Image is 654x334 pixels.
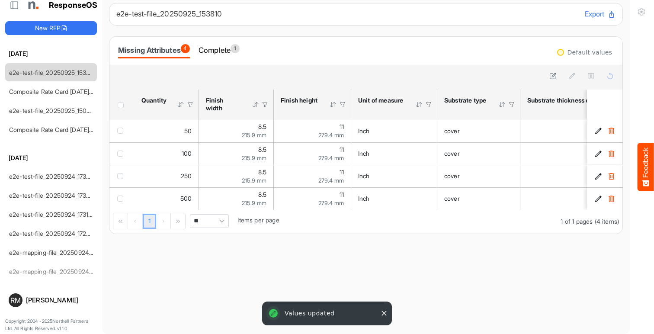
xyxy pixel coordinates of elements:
div: Unit of measure [358,96,404,104]
td: 8.5 is template cell Column Header httpsnorthellcomontologiesmapping-rulesmeasurementhasfinishsiz... [199,165,274,187]
td: 11 is template cell Column Header httpsnorthellcomontologiesmapping-rulesmeasurementhasfinishsize... [274,120,351,142]
span: cover [444,150,460,157]
div: Go to last page [171,213,185,229]
td: 80 is template cell Column Header httpsnorthellcomontologiesmapping-rulesmaterialhasmaterialthick... [520,187,649,210]
div: Missing Attributes [118,44,190,56]
div: Filter Icon [339,101,346,109]
button: Delete [607,127,616,135]
span: 100 [182,150,192,157]
td: checkbox [109,165,135,187]
td: cover is template cell Column Header httpsnorthellcomontologiesmapping-rulesmaterialhassubstratem... [437,142,520,165]
td: cover is template cell Column Header httpsnorthellcomontologiesmapping-rulesmaterialhassubstratem... [437,165,520,187]
button: Delete [607,149,616,158]
div: Go to first page [113,213,128,229]
td: Inch is template cell Column Header httpsnorthellcomontologiesmapping-rulesmeasurementhasunitofme... [351,120,437,142]
td: checkbox [109,120,135,142]
button: New RFP [5,21,97,35]
td: 11 is template cell Column Header httpsnorthellcomontologiesmapping-rulesmeasurementhasfinishsize... [274,187,351,210]
span: 8.5 [258,168,266,176]
a: e2e-test-file_20250925_150856 [9,107,97,114]
a: e2e-mapping-file_20250924_172830 [9,249,111,256]
td: cf5f82c1-518e-47c5-8840-372ce4b9bb77 is template cell Column Header [587,120,624,142]
td: 80 is template cell Column Header httpsnorthellcomontologiesmapping-rulesmaterialhasmaterialthick... [520,165,649,187]
div: Go to previous page [128,213,143,229]
p: Copyright 2004 - 2025 Northell Partners Ltd. All Rights Reserved. v 1.1.0 [5,318,97,333]
td: cover is template cell Column Header httpsnorthellcomontologiesmapping-rulesmaterialhassubstratem... [437,187,520,210]
span: 215.9 mm [242,132,266,138]
td: 4c23cc9b-d58b-418a-8938-66998f95aee8 is template cell Column Header [587,187,624,210]
td: 8.5 is template cell Column Header httpsnorthellcomontologiesmapping-rulesmeasurementhasfinishsiz... [199,142,274,165]
div: Quantity [141,96,166,104]
a: Composite Rate Card [DATE]_smaller [9,88,112,95]
a: e2e-test-file_20250924_173550 [9,173,97,180]
td: d625816e-a6da-4a3f-9b05-ba0418eb1350 is template cell Column Header [587,165,624,187]
button: Edit [594,194,603,203]
span: 215.9 mm [242,177,266,184]
button: Close [380,309,388,318]
div: Finish width [206,96,240,112]
button: Delete [607,172,616,180]
span: 1 of 1 pages [561,218,593,225]
div: Filter Icon [261,101,269,109]
h6: e2e-test-file_20250925_153810 [116,10,578,18]
td: 368d780b-373c-496e-a1ac-546ff920c66f is template cell Column Header [587,142,624,165]
td: checkbox [109,142,135,165]
td: Inch is template cell Column Header httpsnorthellcomontologiesmapping-rulesmeasurementhasunitofme... [351,165,437,187]
td: cover is template cell Column Header httpsnorthellcomontologiesmapping-rulesmaterialhassubstratem... [437,120,520,142]
td: 11 is template cell Column Header httpsnorthellcomontologiesmapping-rulesmeasurementhasfinishsize... [274,142,351,165]
h1: ResponseOS [49,1,98,10]
button: Edit [594,149,603,158]
div: Filter Icon [186,101,194,109]
span: 1 [231,44,240,53]
div: Pager Container [109,210,622,234]
button: Feedback [638,143,654,191]
a: Page 1 of 1 Pages [143,214,156,229]
div: Finish height [281,96,318,104]
span: cover [444,172,460,180]
div: [PERSON_NAME] [26,297,93,303]
span: Pagerdropdown [190,214,229,228]
div: Substrate type [444,96,487,104]
span: 50 [184,127,192,135]
td: 500 is template cell Column Header httpsnorthellcomontologiesmapping-rulesorderhasquantity [135,187,199,210]
div: Filter Icon [508,101,516,109]
div: Complete [199,44,240,56]
span: 500 [180,195,192,202]
h6: [DATE] [5,153,97,163]
div: Values updated [264,303,390,324]
span: 8.5 [258,146,266,153]
span: 215.9 mm [242,199,266,206]
td: 80 is template cell Column Header httpsnorthellcomontologiesmapping-rulesmaterialhasmaterialthick... [520,142,649,165]
button: Export [585,9,616,20]
a: Composite Rate Card [DATE]_smaller [9,126,112,133]
span: 250 [181,172,192,180]
button: Edit [594,172,603,180]
span: Inch [358,127,370,135]
span: Inch [358,172,370,180]
div: Default values [567,49,612,55]
div: Go to next page [156,213,171,229]
span: Items per page [237,216,279,224]
a: e2e-test-file_20250924_173139 [9,211,96,218]
span: 215.9 mm [242,154,266,161]
a: e2e-test-file_20250924_172913 [9,230,96,237]
span: 11 [340,146,344,153]
td: 11 is template cell Column Header httpsnorthellcomontologiesmapping-rulesmeasurementhasfinishsize... [274,165,351,187]
span: Inch [358,195,370,202]
th: Header checkbox [109,90,135,120]
span: 279.4 mm [318,177,344,184]
span: 279.4 mm [318,154,344,161]
span: 11 [340,123,344,130]
button: Edit [594,127,603,135]
h6: [DATE] [5,49,97,58]
span: (4 items) [595,218,619,225]
div: Filter Icon [425,101,433,109]
td: 8.5 is template cell Column Header httpsnorthellcomontologiesmapping-rulesmeasurementhasfinishsiz... [199,120,274,142]
span: 11 [340,168,344,176]
span: cover [444,127,460,135]
td: 250 is template cell Column Header httpsnorthellcomontologiesmapping-rulesorderhasquantity [135,165,199,187]
span: cover [444,195,460,202]
td: 100 is template cell Column Header httpsnorthellcomontologiesmapping-rulesorderhasquantity [135,142,199,165]
a: e2e-test-file_20250924_173220 [9,192,97,199]
span: RM [10,297,21,304]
